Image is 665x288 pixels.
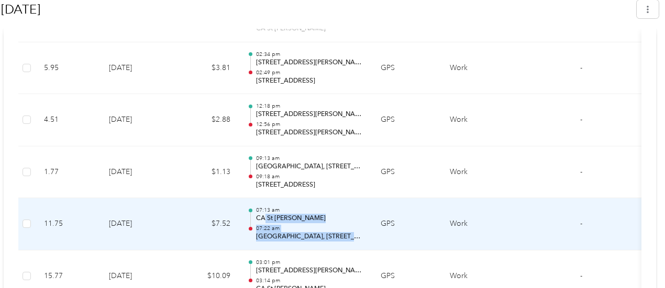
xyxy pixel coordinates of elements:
td: [DATE] [101,198,175,250]
p: [STREET_ADDRESS][PERSON_NAME] [256,110,364,119]
p: [STREET_ADDRESS] [256,76,364,86]
td: 11.75 [36,198,101,250]
p: 03:14 pm [256,277,364,284]
td: 1.77 [36,146,101,199]
td: Work [441,146,522,199]
p: CA St [PERSON_NAME] [256,214,364,223]
p: [GEOGRAPHIC_DATA], [STREET_ADDRESS] [256,162,364,171]
span: - [580,167,582,176]
td: GPS [372,42,441,95]
p: [STREET_ADDRESS][PERSON_NAME][PERSON_NAME] [256,128,364,137]
span: - [580,115,582,124]
td: [DATE] [101,42,175,95]
p: 02:34 pm [256,51,364,58]
td: Work [441,94,522,146]
span: - [580,63,582,72]
p: 07:22 am [256,225,364,232]
p: [GEOGRAPHIC_DATA], [STREET_ADDRESS] [256,232,364,241]
p: 09:13 am [256,155,364,162]
td: GPS [372,198,441,250]
td: $7.52 [175,198,239,250]
td: [DATE] [101,94,175,146]
td: GPS [372,146,441,199]
p: 09:18 am [256,173,364,180]
p: [STREET_ADDRESS][PERSON_NAME][PERSON_NAME] [256,266,364,275]
p: 12:18 pm [256,102,364,110]
td: $2.88 [175,94,239,146]
td: [DATE] [101,146,175,199]
td: 5.95 [36,42,101,95]
td: 4.51 [36,94,101,146]
p: 02:49 pm [256,69,364,76]
td: Work [441,42,522,95]
p: [STREET_ADDRESS] [256,180,364,190]
span: - [580,219,582,228]
p: 07:13 am [256,206,364,214]
span: - [580,271,582,280]
p: [STREET_ADDRESS][PERSON_NAME][PERSON_NAME] [256,58,364,67]
p: 03:01 pm [256,259,364,266]
td: $3.81 [175,42,239,95]
td: Work [441,198,522,250]
p: 12:56 pm [256,121,364,128]
td: GPS [372,94,441,146]
td: $1.13 [175,146,239,199]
